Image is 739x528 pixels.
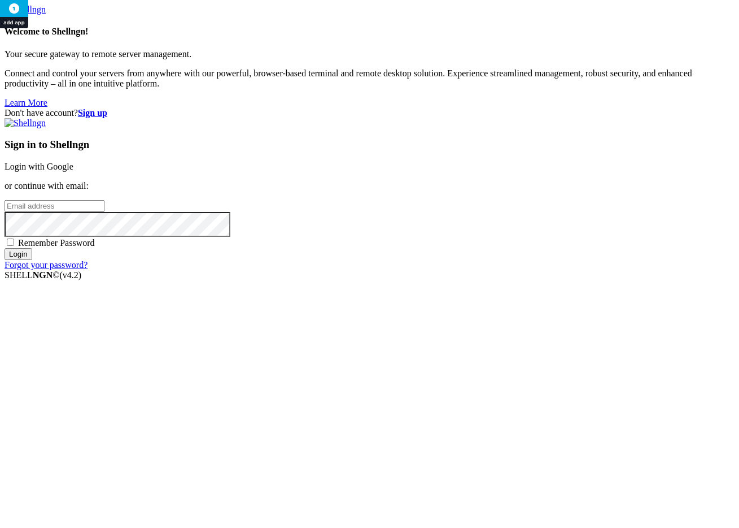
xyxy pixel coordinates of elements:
[7,239,14,246] input: Remember Password
[5,200,104,212] input: Email address
[5,139,734,151] h3: Sign in to Shellngn
[5,260,88,270] a: Forgot your password?
[5,162,73,171] a: Login with Google
[5,68,734,89] p: Connect and control your servers from anywhere with our powerful, browser-based terminal and remo...
[60,270,82,280] span: 4.2.0
[33,270,53,280] b: NGN
[78,108,107,118] a: Sign up
[5,118,46,128] img: Shellngn
[5,248,32,260] input: Login
[5,270,81,280] span: SHELL ©
[5,181,734,191] p: or continue with email:
[5,108,734,118] div: Don't have account?
[5,49,734,59] p: Your secure gateway to remote server management.
[5,27,734,37] h4: Welcome to Shellngn!
[18,238,95,248] span: Remember Password
[5,98,47,107] a: Learn More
